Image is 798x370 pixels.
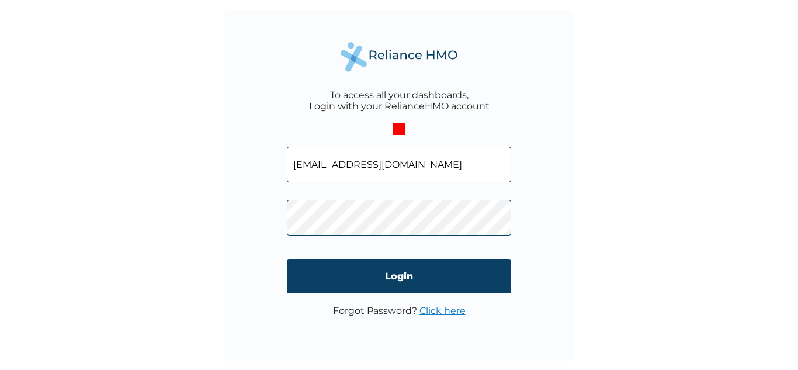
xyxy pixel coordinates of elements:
[333,305,466,316] p: Forgot Password?
[341,42,457,72] img: Reliance Health's Logo
[419,305,466,316] a: Click here
[287,259,511,293] input: Login
[309,89,490,112] div: To access all your dashboards, Login with your RelianceHMO account
[287,147,511,182] input: Email address or HMO ID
